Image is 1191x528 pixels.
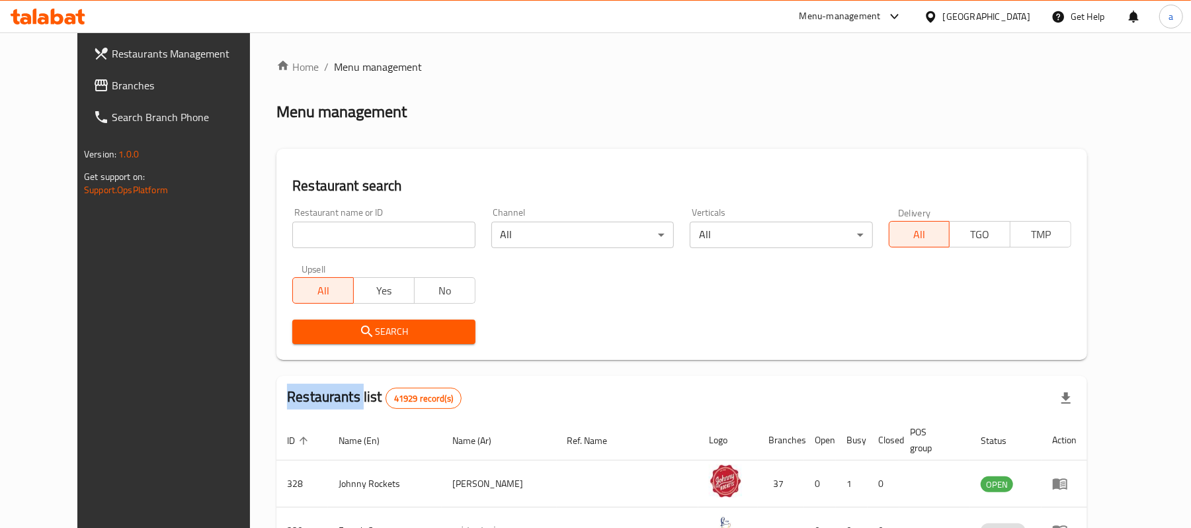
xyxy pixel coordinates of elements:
[804,461,836,507] td: 0
[276,101,407,122] h2: Menu management
[420,281,470,300] span: No
[804,420,836,461] th: Open
[1050,382,1082,414] div: Export file
[414,277,475,304] button: No
[353,277,415,304] button: Yes
[83,101,276,133] a: Search Branch Phone
[955,225,1005,244] span: TGO
[386,392,461,405] span: 41929 record(s)
[895,225,945,244] span: All
[112,46,266,62] span: Restaurants Management
[981,433,1024,449] span: Status
[943,9,1030,24] div: [GEOGRAPHIC_DATA]
[303,324,464,340] span: Search
[452,433,509,449] span: Name (Ar)
[334,59,422,75] span: Menu management
[339,433,397,449] span: Name (En)
[118,146,139,163] span: 1.0.0
[981,477,1013,492] span: OPEN
[1052,476,1077,492] div: Menu
[868,420,899,461] th: Closed
[84,168,145,185] span: Get support on:
[287,433,312,449] span: ID
[836,461,868,507] td: 1
[112,77,266,93] span: Branches
[276,59,319,75] a: Home
[981,476,1013,492] div: OPEN
[84,146,116,163] span: Version:
[898,208,931,217] label: Delivery
[709,464,742,498] img: Johnny Rockets
[910,424,954,456] span: POS group
[276,59,1087,75] nav: breadcrumb
[292,277,354,304] button: All
[567,433,625,449] span: Ref. Name
[1169,9,1173,24] span: a
[868,461,899,507] td: 0
[698,420,758,461] th: Logo
[949,221,1010,247] button: TGO
[1042,420,1087,461] th: Action
[800,9,881,24] div: Menu-management
[1016,225,1066,244] span: TMP
[302,264,326,273] label: Upsell
[359,281,409,300] span: Yes
[491,222,674,248] div: All
[83,69,276,101] a: Branches
[287,387,462,409] h2: Restaurants list
[292,222,475,248] input: Search for restaurant name or ID..
[276,461,328,507] td: 328
[83,38,276,69] a: Restaurants Management
[690,222,872,248] div: All
[1010,221,1071,247] button: TMP
[328,461,442,507] td: Johnny Rockets
[836,420,868,461] th: Busy
[889,221,950,247] button: All
[298,281,349,300] span: All
[386,388,462,409] div: Total records count
[324,59,329,75] li: /
[758,420,804,461] th: Branches
[442,461,557,507] td: [PERSON_NAME]
[112,109,266,125] span: Search Branch Phone
[292,176,1071,196] h2: Restaurant search
[758,461,804,507] td: 37
[84,181,168,198] a: Support.OpsPlatform
[292,320,475,344] button: Search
